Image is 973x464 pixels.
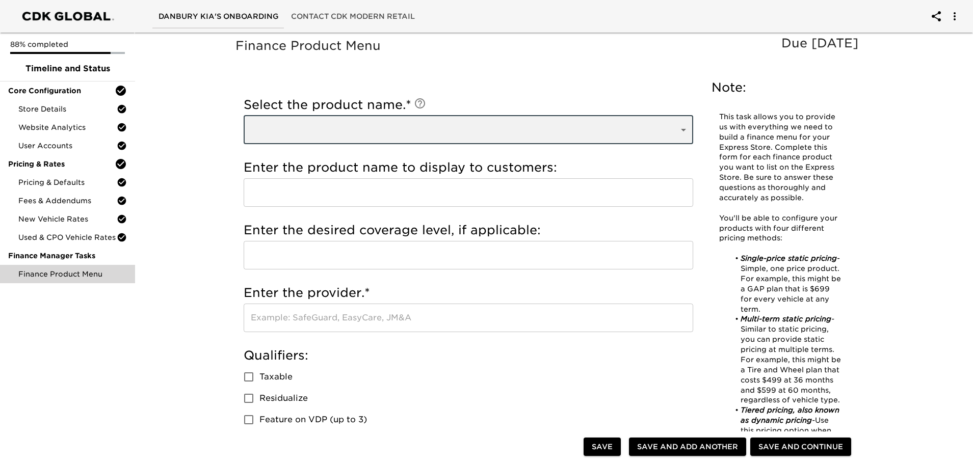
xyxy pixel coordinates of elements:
h5: Note: [712,79,849,96]
span: Pricing & Rates [8,159,115,169]
h5: Select the product name. [244,97,693,113]
em: Tiered pricing, also known as dynamic pricing [741,406,842,424]
h5: Finance Product Menu [235,38,863,54]
span: Due [DATE] [781,36,858,50]
button: Save and Continue [750,438,851,456]
em: Multi-term static pricing [741,315,831,323]
span: Timeline and Status [8,63,127,75]
button: Save [584,438,621,456]
span: Save and Add Another [637,441,738,453]
span: New Vehicle Rates [18,214,117,224]
button: account of current user [924,4,949,29]
em: Single-price static pricing [741,254,837,262]
p: 88% completed [10,39,125,49]
span: Residualize [259,392,308,404]
h5: Enter the provider. [244,285,693,301]
span: Fees & Addendums [18,196,117,206]
span: Website Analytics [18,122,117,132]
input: Example: SafeGuard, EasyCare, JM&A [244,304,693,332]
span: Core Configuration [8,86,115,96]
p: You'll be able to configure your products with four different pricing methods: [719,213,841,244]
span: Finance Manager Tasks [8,251,127,261]
span: Save and Continue [758,441,843,453]
div: ​ [244,116,693,144]
span: Used & CPO Vehicle Rates [18,232,117,242]
button: Save and Add Another [629,438,746,456]
span: Save [592,441,613,453]
li: - Simple, one price product. For example, this might be a GAP plan that is $699 for every vehicle... [730,254,841,314]
h5: Qualifiers: [244,347,693,364]
span: Finance Product Menu [18,269,127,279]
span: Store Details [18,104,117,114]
span: Feature on VDP (up to 3) [259,414,367,426]
span: Danbury Kia's Onboarding [159,10,279,23]
h5: Enter the product name to display to customers: [244,159,693,176]
li: Similar to static pricing, you can provide static pricing at multiple terms. For example, this mi... [730,314,841,405]
span: Pricing & Defaults [18,177,117,187]
em: - [831,315,834,323]
h5: Enter the desired coverage level, if applicable: [244,222,693,238]
span: Taxable [259,371,293,383]
em: - [812,416,815,424]
span: User Accounts [18,141,117,151]
p: This task allows you to provide us with everything we need to build a finance menu for your Expre... [719,112,841,203]
button: account of current user [942,4,967,29]
span: Contact CDK Modern Retail [291,10,415,23]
